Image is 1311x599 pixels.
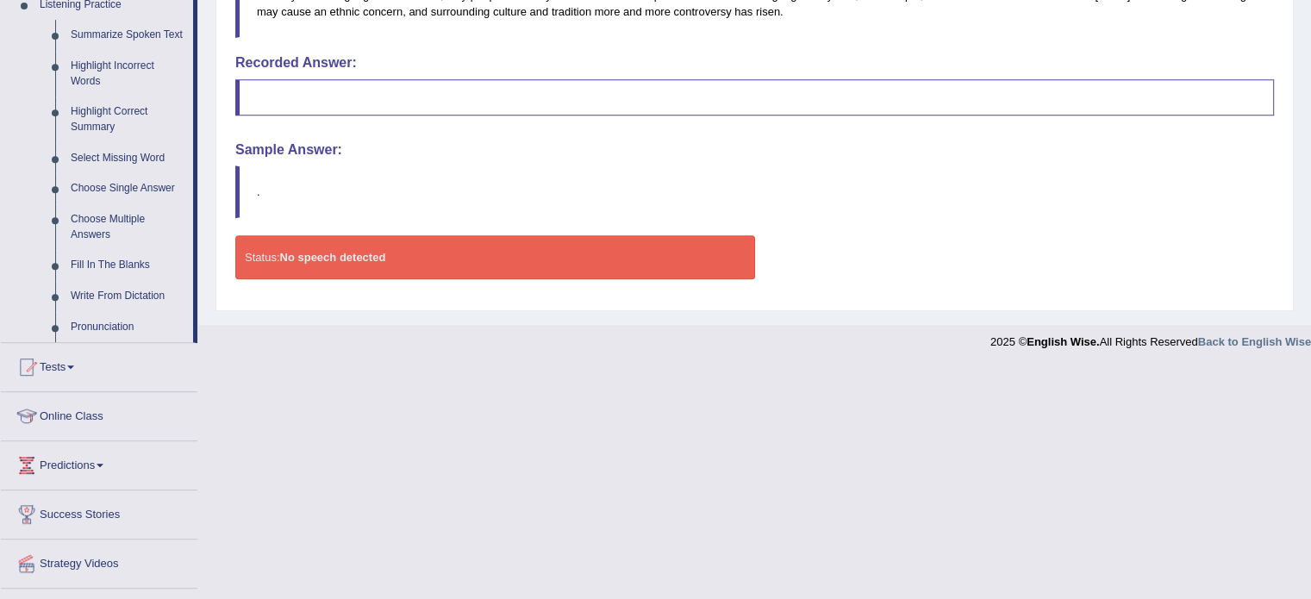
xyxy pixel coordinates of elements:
[1027,335,1099,348] strong: English Wise.
[63,143,193,174] a: Select Missing Word
[63,250,193,281] a: Fill In The Blanks
[63,20,193,51] a: Summarize Spoken Text
[1,441,197,484] a: Predictions
[63,173,193,204] a: Choose Single Answer
[63,51,193,97] a: Highlight Incorrect Words
[63,204,193,250] a: Choose Multiple Answers
[1,343,197,386] a: Tests
[235,235,755,279] div: Status:
[279,251,385,264] strong: No speech detected
[990,325,1311,350] div: 2025 © All Rights Reserved
[1,490,197,533] a: Success Stories
[63,281,193,312] a: Write From Dictation
[1,540,197,583] a: Strategy Videos
[63,97,193,142] a: Highlight Correct Summary
[1198,335,1311,348] a: Back to English Wise
[235,55,1274,71] h4: Recorded Answer:
[235,165,1274,218] blockquote: .
[63,312,193,343] a: Pronunciation
[235,142,1274,158] h4: Sample Answer:
[1,392,197,435] a: Online Class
